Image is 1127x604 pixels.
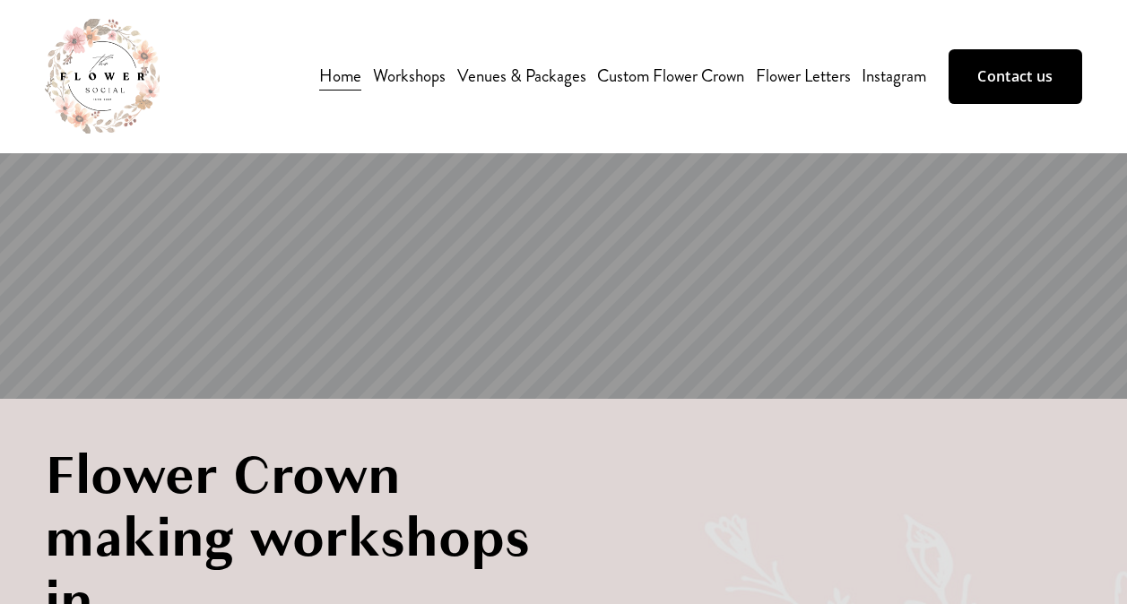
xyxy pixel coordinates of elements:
span: Workshops [373,63,446,90]
a: Venues & Packages [457,61,586,91]
a: Contact us [949,49,1081,103]
a: Custom Flower Crown [597,61,744,91]
a: Home [319,61,361,91]
img: The Flower Social [45,19,160,134]
a: Flower Letters [756,61,851,91]
a: folder dropdown [373,61,446,91]
a: Instagram [862,61,926,91]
